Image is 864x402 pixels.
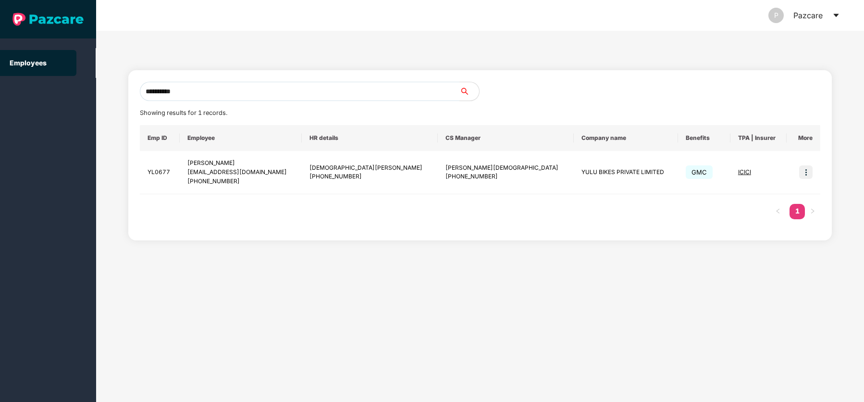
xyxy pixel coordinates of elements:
[805,204,820,219] li: Next Page
[445,163,566,173] div: [PERSON_NAME][DEMOGRAPHIC_DATA]
[438,125,574,151] th: CS Manager
[574,125,678,151] th: Company name
[787,125,821,151] th: More
[140,109,227,116] span: Showing results for 1 records.
[140,151,180,194] td: YL0677
[187,168,294,177] div: [EMAIL_ADDRESS][DOMAIN_NAME]
[799,165,813,179] img: icon
[738,168,751,176] span: ICICI
[302,125,438,151] th: HR details
[140,125,180,151] th: Emp ID
[775,208,781,214] span: left
[574,151,678,194] td: YULU BIKES PRIVATE LIMITED
[459,82,480,101] button: search
[770,204,786,219] button: left
[730,125,787,151] th: TPA | Insurer
[810,208,815,214] span: right
[180,125,302,151] th: Employee
[10,59,47,67] a: Employees
[805,204,820,219] button: right
[187,177,294,186] div: [PHONE_NUMBER]
[309,163,430,173] div: [DEMOGRAPHIC_DATA][PERSON_NAME]
[686,165,713,179] span: GMC
[770,204,786,219] li: Previous Page
[774,8,778,23] span: P
[309,172,430,181] div: [PHONE_NUMBER]
[445,172,566,181] div: [PHONE_NUMBER]
[187,159,294,168] div: [PERSON_NAME]
[459,88,479,95] span: search
[790,204,805,219] li: 1
[678,125,730,151] th: Benefits
[832,12,840,19] span: caret-down
[790,204,805,218] a: 1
